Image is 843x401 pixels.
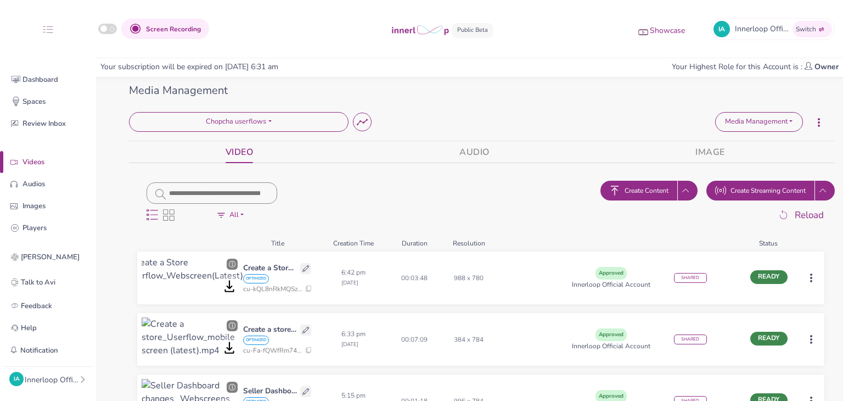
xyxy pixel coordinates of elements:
[229,210,239,220] span: All
[667,61,843,73] div: Your Highest Role for this Account is :
[638,24,649,35] img: showcase icon
[23,118,91,130] p: Review Inbox
[23,157,91,168] p: Videos
[599,331,623,338] b: Approved
[341,393,366,399] span: 5:15 pm
[796,25,816,34] span: Switch
[625,186,668,196] span: Create Content
[387,240,442,247] div: Duration
[650,25,685,37] p: Showcase
[21,277,55,288] p: Talk to Avi
[674,273,707,283] span: SHARED
[609,185,620,196] img: streaming
[129,112,349,132] button: Chopcha userflows
[184,206,277,225] button: All
[121,19,209,39] button: Screen Recording
[454,275,484,281] p: 988 x 780
[572,280,650,289] span: Innerloop Official Account
[9,299,87,313] a: Feedback
[715,185,726,196] img: streaming
[9,274,87,291] a: Talk to Avi
[23,74,91,86] p: Dashboard
[21,322,37,334] p: Help
[401,275,428,281] p: 00:03:48
[401,337,428,343] p: 00:07:09
[23,96,91,108] p: Spaces
[243,346,304,355] span: cu-Fa-fQWfRm74wGTCf_GwfS
[793,21,832,37] button: Switch
[226,141,254,163] a: VIDEO
[766,203,835,227] button: Reload
[9,372,24,386] div: IA
[735,23,790,35] span: Innerloop Official
[341,270,366,276] span: 6:42 pm
[734,240,802,247] div: Status
[706,181,814,200] button: streamingCreate Streaming Content
[730,186,806,196] span: Create Streaming Content
[713,21,730,37] div: IA
[9,321,87,335] a: Help
[96,61,283,73] div: Your subscription will be expired on [DATE] 6:31 am
[25,374,79,386] div: Innerloop Official Account
[244,240,311,247] div: Title
[20,345,58,357] p: Notification
[243,284,304,294] span: cu-kQL8nRkMQSzQFfeXzcuBh
[750,332,788,346] span: READY
[23,179,91,190] p: Audios
[243,324,297,336] p: Create a store_Userflow_mobile screen (latest)
[341,331,366,337] span: 6:33 pm
[320,240,387,247] div: Creation Time
[142,318,243,361] img: Create a store_Userflow_mobile screen (latest).mp4
[600,181,677,200] button: streamingCreate Content
[572,341,650,351] span: Innerloop Official Account
[9,249,87,265] a: [PERSON_NAME]
[695,141,725,163] a: IMAGE
[715,112,803,132] button: Media Management
[9,371,87,387] button: IAInnerloop Official Account
[454,337,484,343] p: 384 x 784
[674,335,707,344] span: SHARED
[341,331,366,348] p: [DATE]
[23,200,91,212] p: Images
[243,263,297,274] p: Create a Store _Userflow_Webscreen(Latest)
[442,240,496,247] div: Resolution
[21,252,80,263] p: [PERSON_NAME]
[795,208,824,222] span: Reload
[9,343,58,358] button: Notification
[243,336,269,345] span: OPTIMIZED
[814,62,839,72] b: Owner
[599,269,623,277] b: Approved
[129,82,835,99] div: Media Management
[243,274,269,283] span: OPTIMIZED
[23,222,91,234] p: Players
[341,270,366,286] p: [DATE]
[21,300,52,312] p: Feedback
[459,141,490,163] a: AUDIO
[122,256,263,300] img: Create a Store _Userflow_Webscreen(Latest).mp4
[750,270,788,284] span: READY
[243,386,297,397] p: Seller Dashboard changes _Webscreens
[599,392,623,400] b: Approved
